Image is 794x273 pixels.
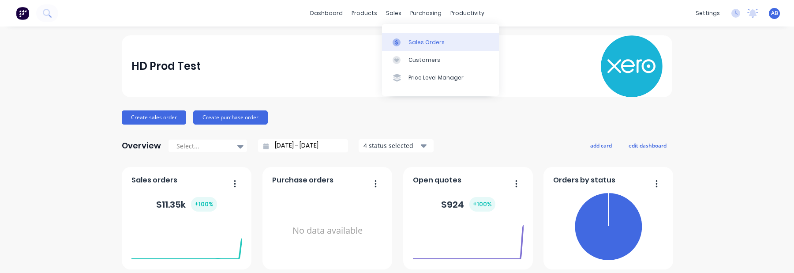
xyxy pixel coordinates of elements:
button: Create sales order [122,110,186,125]
a: dashboard [306,7,347,20]
div: products [347,7,382,20]
button: Create purchase order [193,110,268,125]
span: AB [771,9,778,17]
a: Price Level Manager [382,69,499,87]
a: Sales Orders [382,33,499,51]
div: HD Prod Test [131,57,201,75]
div: purchasing [406,7,446,20]
img: HD Prod Test [601,35,663,97]
div: 4 status selected [363,141,419,150]
div: Overview [122,137,161,155]
img: Factory [16,7,29,20]
button: add card [584,140,618,151]
div: productivity [446,7,489,20]
span: Purchase orders [272,175,333,186]
div: sales [382,7,406,20]
span: Sales orders [131,175,177,186]
button: 4 status selected [359,139,434,152]
a: Customers [382,51,499,69]
div: Sales Orders [408,38,445,46]
button: edit dashboard [623,140,672,151]
span: Open quotes [413,175,461,186]
span: Orders by status [553,175,615,186]
div: settings [691,7,724,20]
div: $ 11.35k [156,197,217,212]
div: + 100 % [191,197,217,212]
div: $ 924 [441,197,495,212]
div: Customers [408,56,440,64]
div: Price Level Manager [408,74,464,82]
div: No data available [272,189,383,273]
div: + 100 % [469,197,495,212]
